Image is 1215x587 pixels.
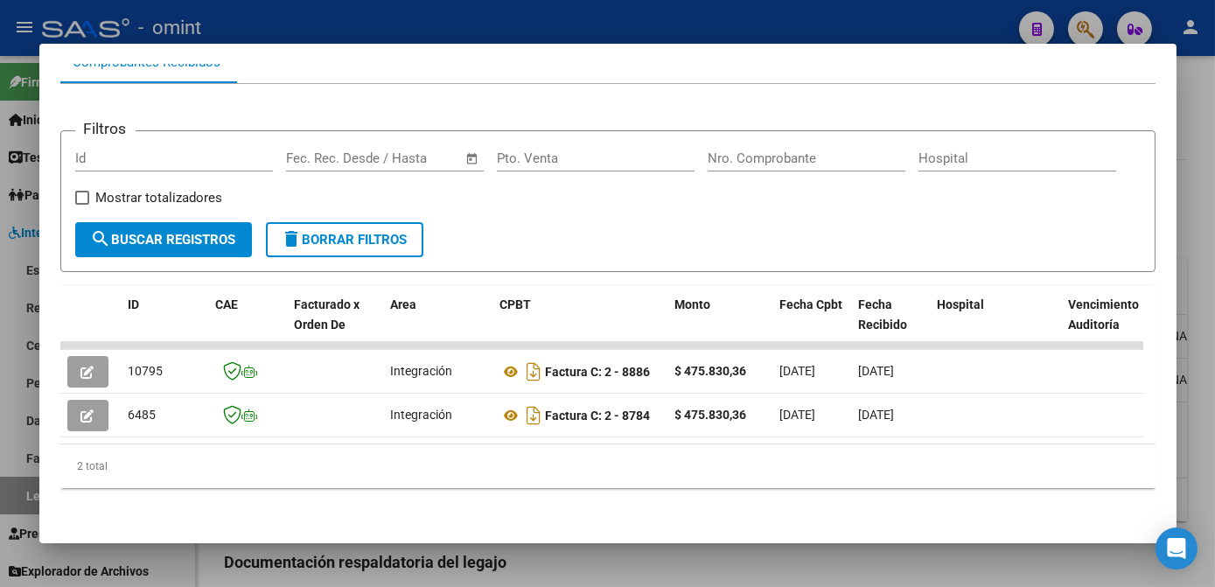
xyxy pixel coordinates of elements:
datatable-header-cell: Area [384,286,493,363]
span: [DATE] [780,408,816,422]
datatable-header-cell: CAE [209,286,288,363]
strong: $ 475.830,36 [675,408,747,422]
strong: $ 475.830,36 [675,364,747,378]
datatable-header-cell: ID [122,286,209,363]
span: Area [391,297,417,311]
span: Mostrar totalizadores [96,187,223,208]
input: Fecha fin [373,150,457,166]
span: CAE [216,297,239,311]
button: Buscar Registros [75,222,252,257]
span: Fecha Cpbt [780,297,843,311]
span: ID [129,297,140,311]
strong: Factura C: 2 - 8784 [546,409,651,423]
h3: Filtros [75,117,136,140]
span: Buscar Registros [91,232,236,248]
span: [DATE] [859,408,895,422]
mat-icon: search [91,228,112,249]
span: Integración [391,364,453,378]
button: Borrar Filtros [266,222,423,257]
span: Facturado x Orden De [295,297,360,332]
span: [DATE] [780,364,816,378]
span: Integración [391,408,453,422]
datatable-header-cell: Facturado x Orden De [288,286,384,363]
datatable-header-cell: Fecha Recibido [852,286,931,363]
span: Hospital [938,297,985,311]
datatable-header-cell: Hospital [931,286,1062,363]
span: CPBT [500,297,532,311]
datatable-header-cell: Vencimiento Auditoría [1062,286,1141,363]
span: Vencimiento Auditoría [1069,297,1140,332]
datatable-header-cell: Monto [668,286,773,363]
span: Fecha Recibido [859,297,908,332]
i: Descargar documento [523,358,546,386]
span: Borrar Filtros [282,232,408,248]
span: [DATE] [859,364,895,378]
div: 2 total [60,444,1156,488]
div: Open Intercom Messenger [1156,528,1198,570]
span: Monto [675,297,711,311]
datatable-header-cell: CPBT [493,286,668,363]
strong: Factura C: 2 - 8886 [546,365,651,379]
span: 10795 [129,364,164,378]
button: Open calendar [462,149,482,169]
i: Descargar documento [523,402,546,430]
input: Fecha inicio [286,150,357,166]
span: 6485 [129,408,157,422]
datatable-header-cell: Fecha Cpbt [773,286,852,363]
mat-icon: delete [282,228,303,249]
